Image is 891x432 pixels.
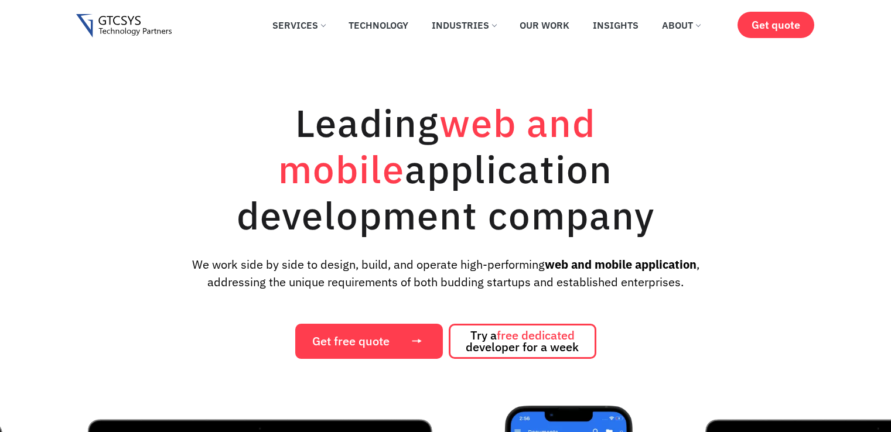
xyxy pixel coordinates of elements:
[278,98,596,194] span: web and mobile
[312,335,390,347] span: Get free quote
[182,100,709,238] h1: Leading application development company
[497,327,575,343] span: free dedicated
[584,12,647,38] a: Insights
[738,12,814,38] a: Get quote
[340,12,417,38] a: Technology
[172,256,718,291] p: We work side by side to design, build, and operate high-performing , addressing the unique requir...
[423,12,505,38] a: Industries
[752,19,800,31] span: Get quote
[466,330,579,353] span: Try a developer for a week
[653,12,709,38] a: About
[264,12,334,38] a: Services
[511,12,578,38] a: Our Work
[76,14,172,38] img: Gtcsys logo
[545,256,697,272] strong: web and mobile application
[449,324,596,359] a: Try afree dedicated developer for a week
[295,324,443,359] a: Get free quote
